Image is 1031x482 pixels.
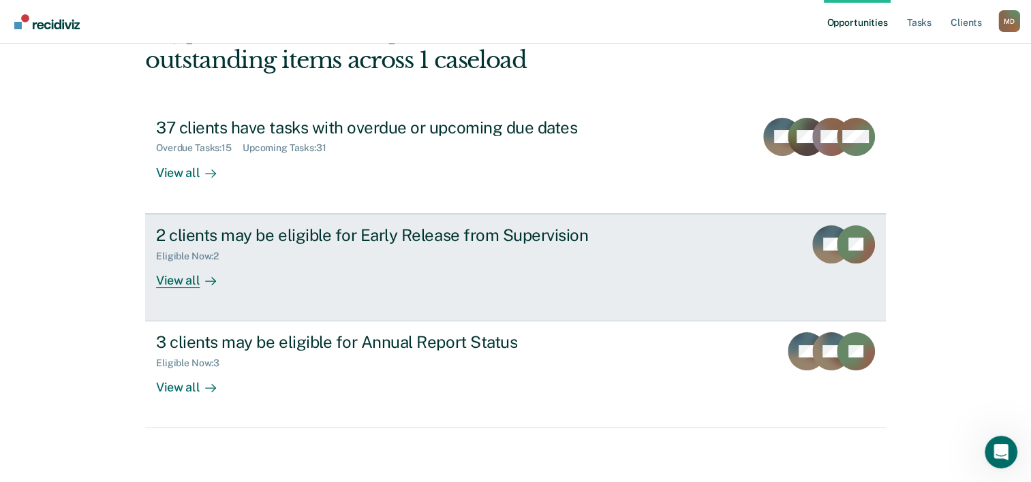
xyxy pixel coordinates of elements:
[145,214,886,321] a: 2 clients may be eligible for Early Release from SupervisionEligible Now:2View all
[145,321,886,428] a: 3 clients may be eligible for Annual Report StatusEligible Now:3View all
[156,251,230,262] div: Eligible Now : 2
[156,154,232,180] div: View all
[14,14,80,29] img: Recidiviz
[145,107,886,214] a: 37 clients have tasks with overdue or upcoming due datesOverdue Tasks:15Upcoming Tasks:31View all
[998,10,1020,32] button: Profile dropdown button
[156,369,232,396] div: View all
[156,142,243,154] div: Overdue Tasks : 15
[156,332,634,352] div: 3 clients may be eligible for Annual Report Status
[998,10,1020,32] div: M D
[156,261,232,288] div: View all
[243,142,337,154] div: Upcoming Tasks : 31
[985,436,1017,468] iframe: Intercom live chat
[156,118,634,138] div: 37 clients have tasks with overdue or upcoming due dates
[156,357,230,369] div: Eligible Now : 3
[156,225,634,245] div: 2 clients may be eligible for Early Release from Supervision
[145,18,737,74] div: Hi, [PERSON_NAME]. We’ve found some outstanding items across 1 caseload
